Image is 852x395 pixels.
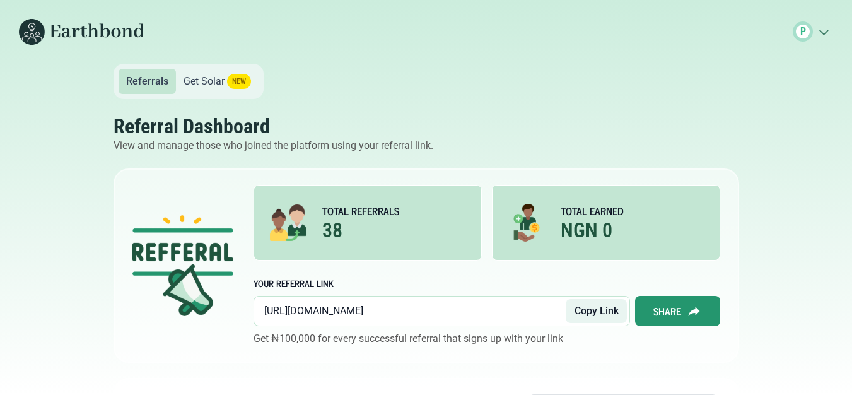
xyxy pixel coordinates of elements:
span: NEW [227,74,251,89]
h3: 38 [322,218,399,242]
img: Referral [132,185,233,346]
p: TOTAL REFERRALS [322,203,399,218]
a: Referrals [119,69,176,94]
h2: Referral Dashboard [114,114,739,138]
p: TOTAL EARNED [561,203,624,218]
h2: YOUR REFERRAL LINK [254,276,334,291]
img: Share button [686,304,702,319]
a: Get SolarNEW [176,69,259,94]
p: Get ₦100,000 for every successful referral that signs up with your link [254,331,563,346]
p: Share [653,304,681,319]
span: P [800,24,806,39]
h3: NGN 0 [561,218,624,242]
img: Earthbond's long logo for desktop view [19,19,145,45]
img: Referral [269,201,307,245]
button: Copy Link [566,299,627,323]
img: Referral [508,201,546,245]
p: View and manage those who joined the platform using your referral link. [114,138,739,153]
